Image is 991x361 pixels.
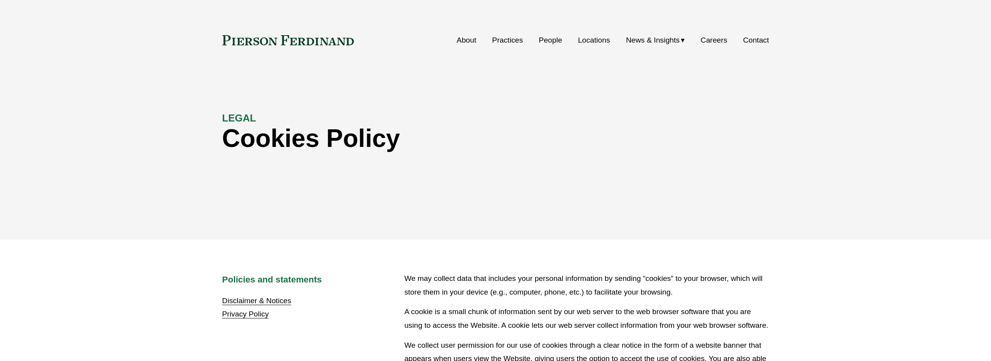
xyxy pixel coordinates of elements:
[626,33,685,48] a: folder dropdown
[457,33,476,48] a: About
[626,34,680,47] span: News & Insights
[404,305,769,332] p: A cookie is a small chunk of information sent by our web server to the web browser software that ...
[492,33,523,48] a: Practices
[578,33,610,48] a: Locations
[743,33,769,48] a: Contact
[539,33,562,48] a: People
[222,124,632,153] h1: Cookies Policy
[222,310,269,318] a: Privacy Policy
[222,275,322,284] strong: Policies and statements
[222,297,291,305] a: Disclaimer & Notices
[222,113,256,123] strong: LEGAL
[701,33,727,48] a: Careers
[404,272,769,299] p: We may collect data that includes your personal information by sending “cookies” to your browser,...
